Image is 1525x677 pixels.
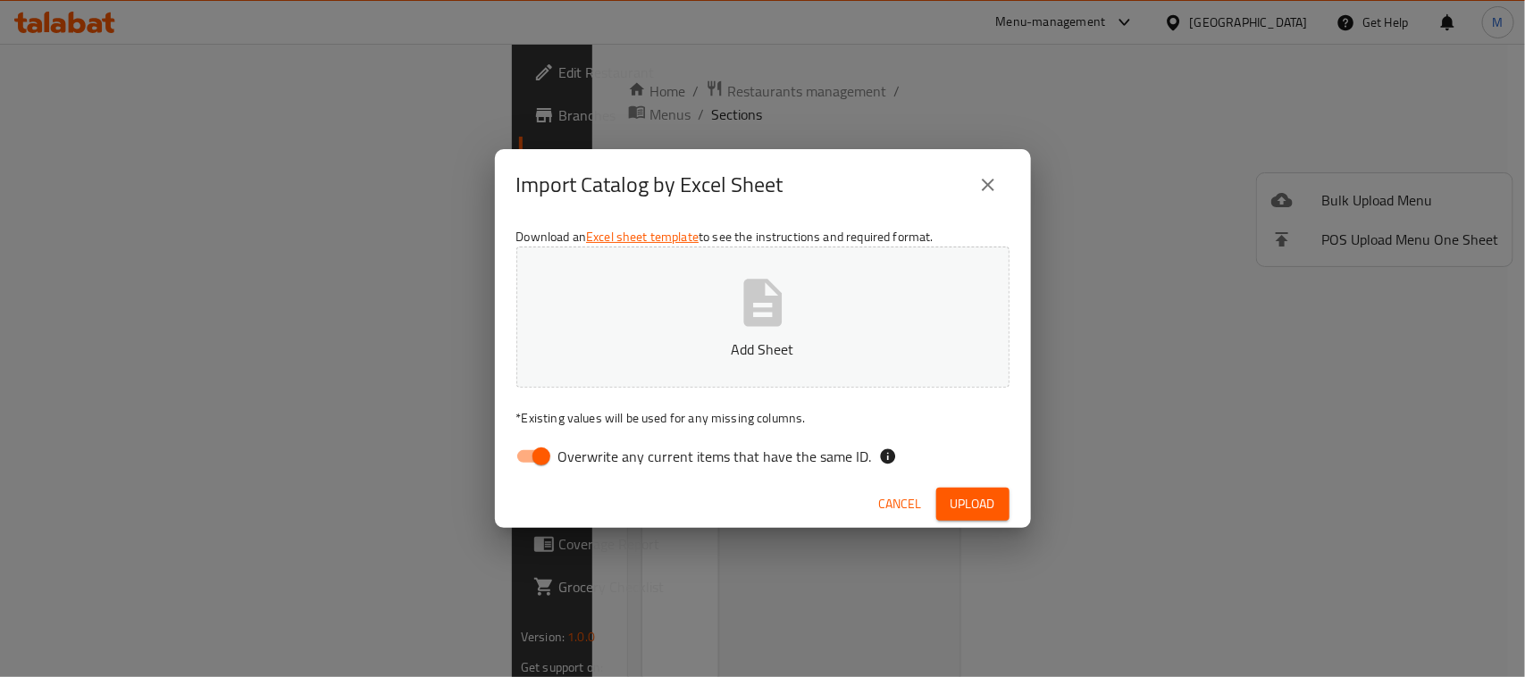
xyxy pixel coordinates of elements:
[558,446,872,467] span: Overwrite any current items that have the same ID.
[951,493,995,515] span: Upload
[872,488,929,521] button: Cancel
[516,247,1010,388] button: Add Sheet
[495,221,1031,480] div: Download an to see the instructions and required format.
[544,338,982,360] p: Add Sheet
[516,171,783,199] h2: Import Catalog by Excel Sheet
[516,409,1010,427] p: Existing values will be used for any missing columns.
[879,493,922,515] span: Cancel
[936,488,1010,521] button: Upload
[967,163,1010,206] button: close
[879,447,897,465] svg: If the overwrite option isn't selected, then the items that match an existing ID will be ignored ...
[586,225,699,248] a: Excel sheet template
